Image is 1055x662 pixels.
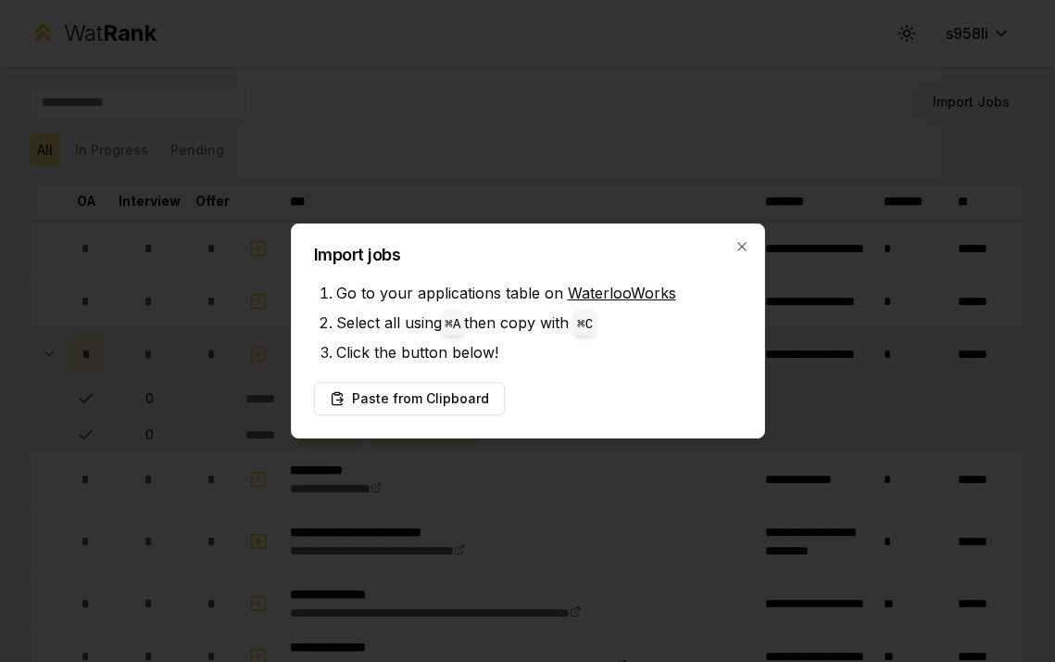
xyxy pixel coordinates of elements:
a: WaterlooWorks [568,284,676,302]
code: ⌘ C [577,317,593,332]
h2: Import jobs [314,247,742,263]
code: ⌘ A [446,317,461,332]
button: Paste from Clipboard [314,382,505,415]
li: Click the button below! [336,337,742,367]
li: Go to your applications table on [336,278,742,308]
li: Select all using then copy with [336,308,742,337]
